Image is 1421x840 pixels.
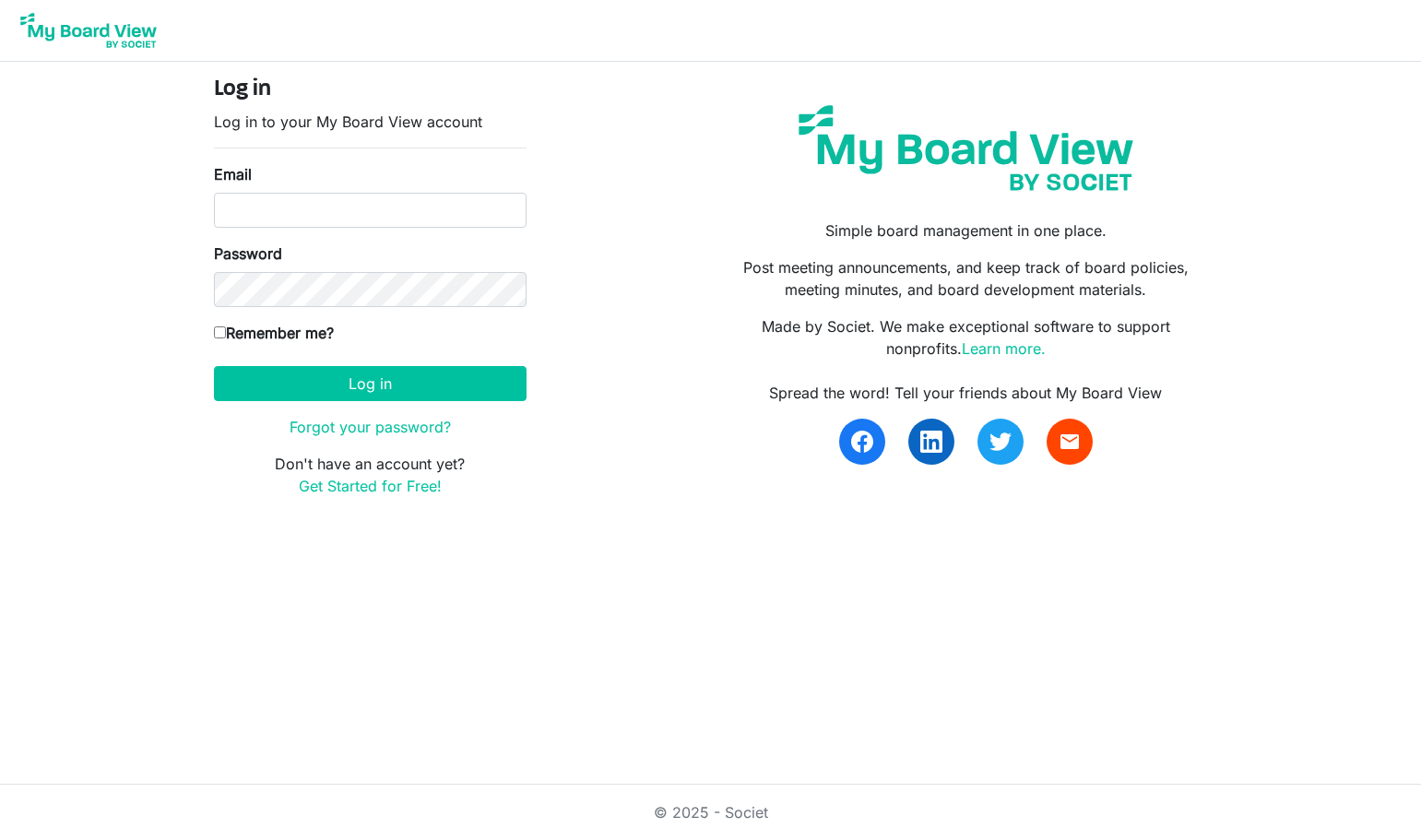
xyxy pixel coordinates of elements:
[724,382,1207,404] div: Spread the word! Tell your friends about My Board View
[214,322,334,344] label: Remember me?
[214,326,226,338] input: Remember me?
[290,418,451,436] a: Forgot your password?
[724,256,1207,301] p: Post meeting announcements, and keep track of board policies, meeting minutes, and board developm...
[214,453,527,497] p: Don't have an account yet?
[15,7,162,53] img: My Board View Logo
[851,431,873,453] img: facebook.svg
[214,243,282,265] label: Password
[724,219,1207,242] p: Simple board management in one place.
[724,315,1207,360] p: Made by Societ. We make exceptional software to support nonprofits.
[1059,431,1081,453] span: email
[1047,419,1093,465] a: email
[989,431,1012,453] img: twitter.svg
[785,91,1147,205] img: my-board-view-societ.svg
[962,339,1046,358] a: Learn more.
[214,77,527,103] h4: Log in
[920,431,942,453] img: linkedin.svg
[214,163,252,185] label: Email
[214,366,527,401] button: Log in
[214,111,527,133] p: Log in to your My Board View account
[299,477,442,495] a: Get Started for Free!
[654,803,768,822] a: © 2025 - Societ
